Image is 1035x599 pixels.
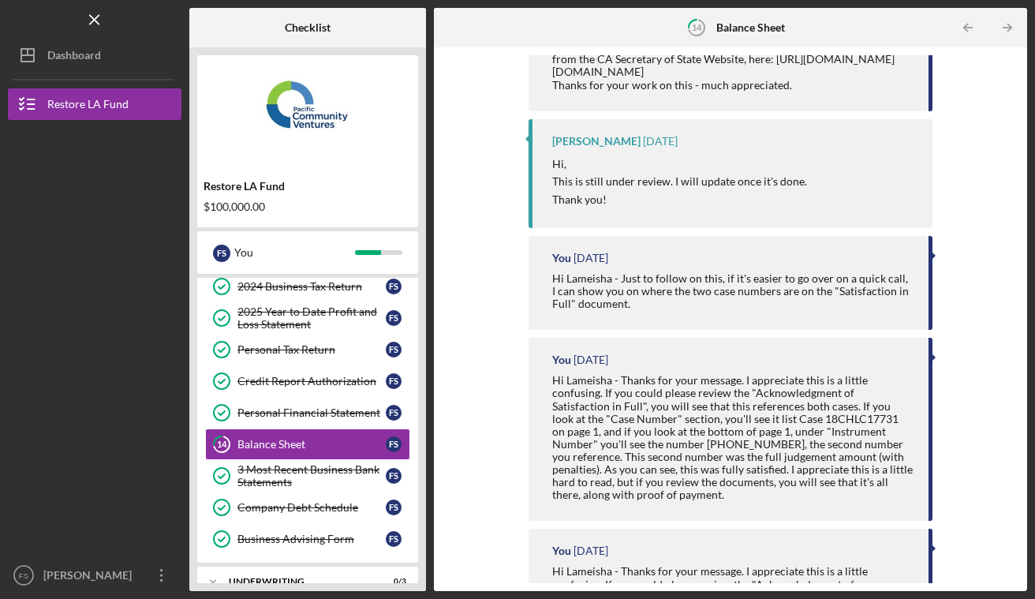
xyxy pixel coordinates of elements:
[574,252,608,264] time: 2025-10-08 14:13
[386,531,402,547] div: F S
[552,272,913,310] div: Hi Lameisha - Just to follow on this, if it's easier to go over on a quick call, I can show you o...
[237,343,386,356] div: Personal Tax Return
[386,310,402,326] div: F S
[574,354,608,366] time: 2025-10-07 21:46
[47,39,101,75] div: Dashboard
[386,279,402,294] div: F S
[217,440,227,450] tspan: 14
[205,365,410,397] a: Credit Report AuthorizationFS
[285,21,331,34] b: Checklist
[229,577,367,586] div: Underwriting
[386,468,402,484] div: F S
[237,305,386,331] div: 2025 Year to Date Profit and Loss Statement
[205,460,410,492] a: 3 Most Recent Business Bank StatementsFS
[716,21,785,34] b: Balance Sheet
[552,135,641,148] div: [PERSON_NAME]
[237,438,386,451] div: Balance Sheet
[205,334,410,365] a: Personal Tax ReturnFS
[552,155,807,173] p: Hi,
[378,577,406,586] div: 0 / 3
[205,429,410,460] a: 14Balance SheetFS
[552,545,571,557] div: You
[47,88,129,124] div: Restore LA Fund
[205,523,410,555] a: Business Advising FormFS
[205,492,410,523] a: Company Debt ScheduleFS
[386,373,402,389] div: F S
[237,463,386,489] div: 3 Most Recent Business Bank Statements
[204,200,412,213] div: $100,000.00
[39,560,142,595] div: [PERSON_NAME]
[197,63,418,158] img: Product logo
[386,500,402,515] div: F S
[552,374,913,501] div: Hi Lameisha - Thanks for your message. I appreciate this is a little confusing. If you could plea...
[237,533,386,545] div: Business Advising Form
[8,560,181,591] button: FS[PERSON_NAME]
[205,271,410,302] a: 2024 Business Tax ReturnFS
[386,436,402,452] div: F S
[213,245,230,262] div: F S
[386,342,402,358] div: F S
[204,180,412,193] div: Restore LA Fund
[574,545,608,557] time: 2025-10-07 21:46
[237,501,386,514] div: Company Debt Schedule
[237,375,386,387] div: Credit Report Authorization
[8,39,181,71] button: Dashboard
[205,397,410,429] a: Personal Financial StatementFS
[552,28,913,91] div: Hi Lameisha - Thanks for this update. This information (the "Paid In Full" document, showing both...
[237,406,386,419] div: Personal Financial Statement
[552,354,571,366] div: You
[8,88,181,120] button: Restore LA Fund
[552,173,807,190] p: This is still under review. I will update once it's done.
[386,405,402,421] div: F S
[552,191,807,208] p: Thank you!
[643,135,678,148] time: 2025-10-08 18:07
[237,280,386,293] div: 2024 Business Tax Return
[234,239,355,266] div: You
[691,22,701,32] tspan: 14
[205,302,410,334] a: 2025 Year to Date Profit and Loss StatementFS
[19,571,28,580] text: FS
[552,252,571,264] div: You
